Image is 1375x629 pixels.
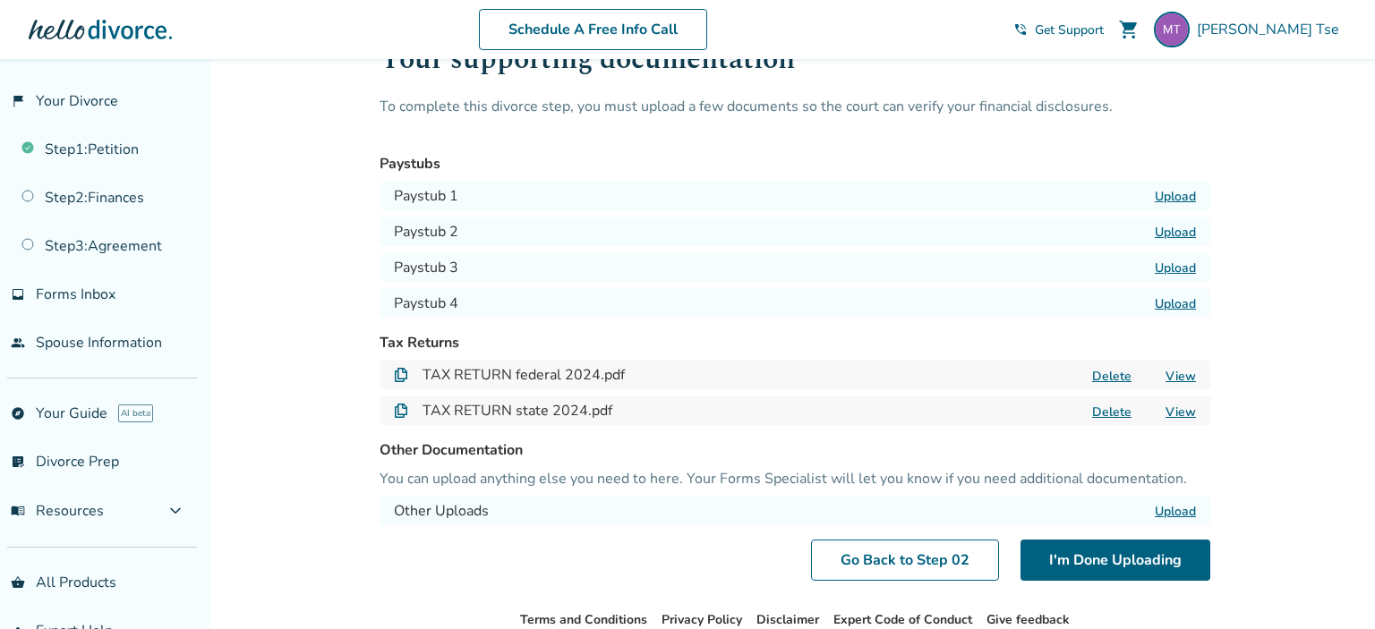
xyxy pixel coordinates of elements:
a: View [1166,404,1196,421]
span: Forms Inbox [36,285,115,304]
a: Expert Code of Conduct [833,611,972,628]
h3: Paystubs [380,153,1210,174]
label: Upload [1155,503,1196,520]
span: [PERSON_NAME] Tse [1197,20,1346,39]
iframe: Chat Widget [1285,543,1375,629]
button: Delete [1087,367,1137,386]
span: list_alt_check [11,455,25,469]
a: View [1166,368,1196,385]
img: Document [394,368,408,382]
label: Upload [1155,259,1196,276]
h4: Other Uploads [394,500,489,522]
span: flag_2 [11,94,25,108]
h3: Other Documentation [380,439,1210,461]
img: Document [394,404,408,418]
a: phone_in_talkGet Support [1013,21,1104,38]
label: Upload [1155,295,1196,312]
span: shopping_cart [1118,19,1140,40]
span: menu_book [11,504,25,518]
h4: Paystub 2 [394,221,458,242]
span: Get Support [1035,21,1104,38]
span: phone_in_talk [1013,22,1028,37]
a: Schedule A Free Info Call [479,9,707,50]
h4: Paystub 3 [394,257,458,278]
a: Privacy Policy [662,611,742,628]
h4: Paystub 4 [394,293,458,314]
h4: Paystub 1 [394,185,458,207]
p: To complete this divorce step, you must upload a few documents so the court can verify your finan... [380,96,1210,139]
span: people [11,336,25,350]
h4: TAX RETURN federal 2024.pdf [423,364,625,386]
img: tserefina@gmail.com [1154,12,1190,47]
span: explore [11,406,25,421]
label: Upload [1155,224,1196,241]
span: inbox [11,287,25,302]
button: Delete [1087,403,1137,421]
span: AI beta [118,404,153,422]
a: Go Back to Step 02 [811,540,999,581]
span: expand_more [165,500,186,522]
h3: Tax Returns [380,332,1210,353]
h1: Your supporting documentation [380,38,1210,96]
span: shopping_basket [11,575,25,590]
span: Resources [11,501,104,521]
a: Terms and Conditions [520,611,647,628]
h4: TAX RETURN state 2024.pdf [423,400,612,421]
button: I'm Done Uploading [1021,540,1210,581]
label: Upload [1155,188,1196,205]
p: You can upload anything else you need to here. Your Forms Specialist will let you know if you nee... [380,468,1210,489]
